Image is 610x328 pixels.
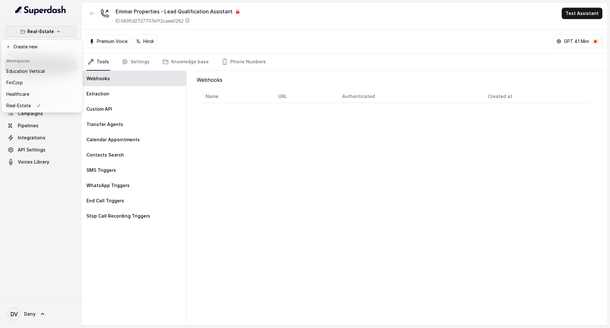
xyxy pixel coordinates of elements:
p: Healthcare [6,90,29,98]
header: Workspaces [3,55,81,66]
p: Real-Estate [27,28,54,35]
div: Real-Estate [1,40,83,113]
button: Real-Estate [5,26,76,37]
p: FinCorp [6,79,23,87]
p: Education Vertical [6,67,45,75]
p: Real-Estate [6,102,31,109]
button: Create new [3,41,81,52]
